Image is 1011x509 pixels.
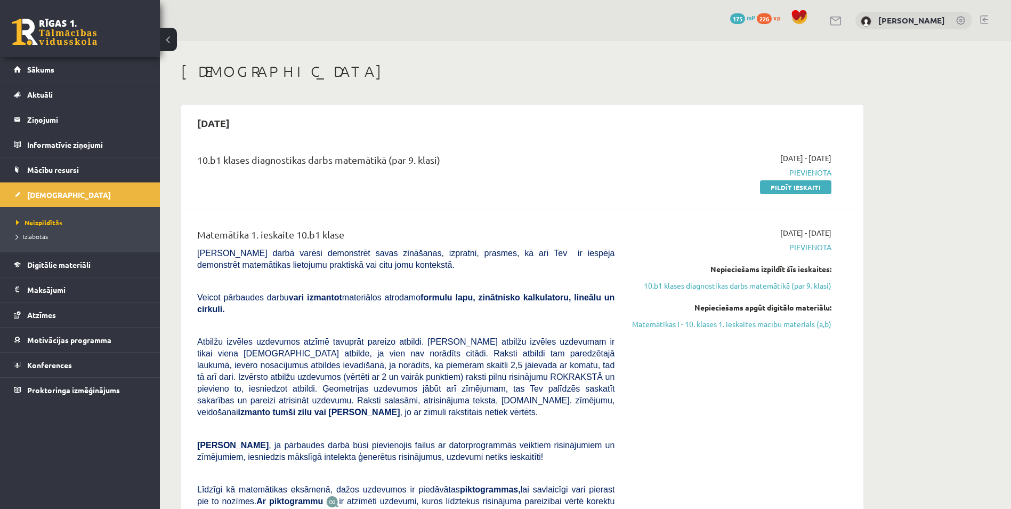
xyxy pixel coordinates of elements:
span: Pievienota [630,242,831,253]
legend: Ziņojumi [27,107,147,132]
a: Informatīvie ziņojumi [14,132,147,157]
span: Līdzīgi kā matemātikas eksāmenā, dažos uzdevumos ir piedāvātas lai savlaicīgi vari pierast pie to... [197,485,614,506]
a: 10.b1 klases diagnostikas darbs matemātikā (par 9. klasi) [630,280,831,291]
span: [PERSON_NAME] darbā varēsi demonstrēt savas zināšanas, izpratni, prasmes, kā arī Tev ir iespēja d... [197,249,614,269]
div: Nepieciešams izpildīt šīs ieskaites: [630,264,831,275]
div: 10.b1 klases diagnostikas darbs matemātikā (par 9. klasi) [197,153,614,172]
span: Proktoringa izmēģinājums [27,385,120,395]
span: Aktuāli [27,90,53,99]
span: Izlabotās [16,232,48,241]
span: [DATE] - [DATE] [780,227,831,238]
span: [DATE] - [DATE] [780,153,831,164]
a: 175 mP [730,13,755,22]
span: Veicot pārbaudes darbu materiālos atrodamo [197,293,614,314]
span: Atbilžu izvēles uzdevumos atzīmē tavuprāt pareizo atbildi. [PERSON_NAME] atbilžu izvēles uzdevuma... [197,337,614,417]
div: Matemātika 1. ieskaite 10.b1 klase [197,227,614,247]
b: tumši zilu vai [PERSON_NAME] [272,408,400,417]
a: [DEMOGRAPHIC_DATA] [14,182,147,207]
b: izmanto [238,408,270,417]
span: Atzīmes [27,310,56,320]
span: Digitālie materiāli [27,260,91,269]
a: Izlabotās [16,232,149,241]
span: xp [773,13,780,22]
span: [PERSON_NAME] [197,441,269,450]
span: Neizpildītās [16,218,62,227]
a: Pildīt ieskaiti [760,180,831,194]
b: formulu lapu, zinātnisko kalkulatoru, lineālu un cirkuli. [197,293,614,314]
legend: Informatīvie ziņojumi [27,132,147,157]
a: Digitālie materiāli [14,252,147,277]
span: mP [747,13,755,22]
b: vari izmantot [289,293,342,302]
span: Konferences [27,360,72,370]
a: Sākums [14,57,147,82]
div: Nepieciešams apgūt digitālo materiālu: [630,302,831,313]
a: Matemātikas I - 10. klases 1. ieskaites mācību materiāls (a,b) [630,319,831,330]
a: Konferences [14,353,147,377]
span: Sākums [27,65,54,74]
h2: [DATE] [187,110,240,136]
span: Mācību resursi [27,165,79,174]
a: Proktoringa izmēģinājums [14,378,147,402]
span: [DEMOGRAPHIC_DATA] [27,190,111,200]
b: piktogrammas, [460,485,521,494]
a: Aktuāli [14,82,147,107]
span: Pievienota [630,167,831,178]
b: Ar piktogrammu [256,497,323,506]
a: Mācību resursi [14,157,147,182]
img: Ričards Jēgers [861,16,871,27]
a: Ziņojumi [14,107,147,132]
legend: Maksājumi [27,277,147,302]
a: Maksājumi [14,277,147,302]
a: [PERSON_NAME] [878,15,945,26]
span: , ja pārbaudes darbā būsi pievienojis failus ar datorprogrammās veiktiem risinājumiem un zīmējumi... [197,441,614,462]
a: Motivācijas programma [14,328,147,352]
h1: [DEMOGRAPHIC_DATA] [181,62,863,81]
a: Atzīmes [14,303,147,327]
a: Neizpildītās [16,218,149,227]
span: Motivācijas programma [27,335,111,345]
span: 175 [730,13,745,24]
a: 226 xp [757,13,786,22]
a: Rīgas 1. Tālmācības vidusskola [12,19,97,45]
img: JfuEzvunn4EvwAAAAASUVORK5CYII= [326,496,339,508]
span: 226 [757,13,772,24]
